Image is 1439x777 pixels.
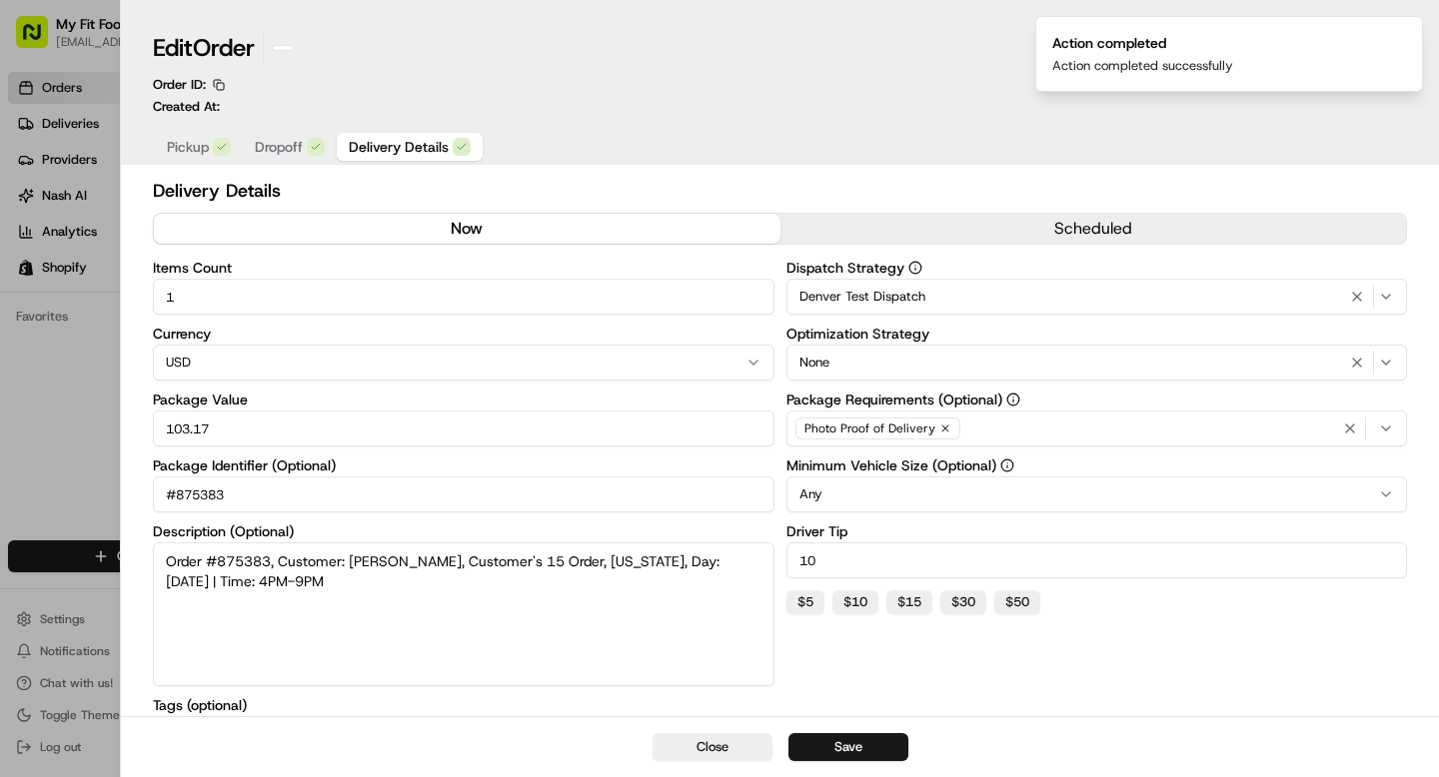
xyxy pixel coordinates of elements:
button: Package Requirements (Optional) [1006,392,1020,406]
span: • [217,310,224,326]
input: Enter driver tip [786,542,1408,578]
button: scheduled [780,214,1407,244]
button: now [154,214,780,244]
span: Order [193,32,255,64]
button: Minimum Vehicle Size (Optional) [1000,458,1014,472]
span: Pylon [199,441,242,456]
input: Enter items count [153,279,774,315]
div: 💻 [169,394,185,410]
label: Package Value [153,392,774,406]
span: Wisdom [PERSON_NAME] [62,310,213,326]
span: API Documentation [189,392,321,412]
label: Tags (optional) [153,698,774,712]
div: 📗 [20,394,36,410]
a: 💻API Documentation [161,385,329,420]
button: $30 [940,590,986,614]
a: Powered byPylon [141,440,242,456]
button: $5 [786,590,824,614]
button: $50 [994,590,1040,614]
span: Knowledge Base [40,392,153,412]
label: Dispatch Strategy [786,261,1408,275]
input: Enter package value [153,410,774,446]
span: Delivery Details [349,137,449,157]
label: Description (Optional) [153,524,774,538]
button: Photo Proof of Delivery [786,410,1408,446]
label: Minimum Vehicle Size (Optional) [786,458,1408,472]
button: Dispatch Strategy [908,261,922,275]
div: We're available if you need us! [90,211,275,227]
div: Start new chat [90,191,328,211]
button: Denver Test Dispatch [786,279,1408,315]
img: Nash [20,20,60,60]
span: Pickup [167,137,209,157]
button: Save [788,733,908,761]
label: Currency [153,327,774,341]
span: Photo Proof of Delivery [804,420,935,436]
img: Wisdom Oko [20,291,52,330]
label: Optimization Strategy [786,327,1408,341]
span: Dropoff [255,137,303,157]
img: 8571987876998_91fb9ceb93ad5c398215_72.jpg [42,191,78,227]
span: [DATE] [228,310,269,326]
label: Package Requirements (Optional) [786,392,1408,406]
button: $15 [886,590,932,614]
span: None [799,354,829,372]
img: 1736555255976-a54dd68f-1ca7-489b-9aae-adbdc363a1c4 [40,311,56,327]
button: See all [310,256,364,280]
p: Order ID: [153,76,206,94]
img: 1736555255976-a54dd68f-1ca7-489b-9aae-adbdc363a1c4 [20,191,56,227]
button: Close [653,733,772,761]
a: 📗Knowledge Base [12,385,161,420]
label: Items Count [153,261,774,275]
span: Denver Test Dispatch [799,288,925,306]
label: Driver Tip [786,524,1408,538]
input: Clear [52,129,330,150]
button: $10 [832,590,878,614]
p: Created At: [153,98,220,116]
label: Package Identifier (Optional) [153,458,774,472]
input: Enter package identifier [153,476,774,512]
h2: Delivery Details [153,177,1407,205]
h1: Edit [153,32,255,64]
p: Welcome 👋 [20,80,364,112]
button: Start new chat [340,197,364,221]
div: Past conversations [20,260,134,276]
button: None [786,345,1408,381]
